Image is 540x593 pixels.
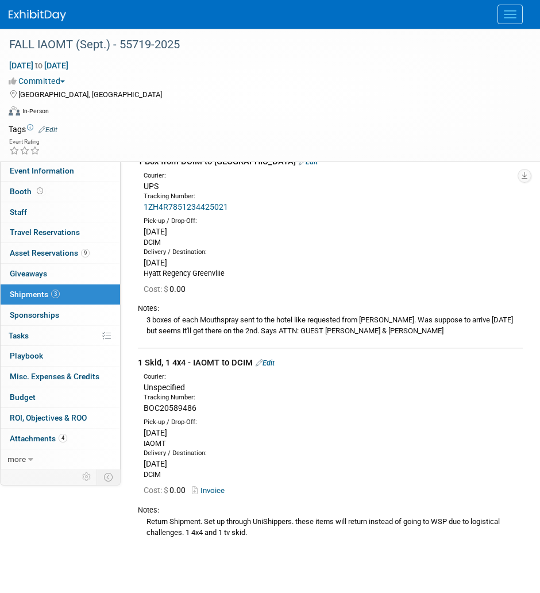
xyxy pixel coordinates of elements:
[1,222,120,242] a: Travel Reservations
[256,359,275,367] a: Edit
[144,449,523,458] div: Delivery / Destination:
[33,61,44,70] span: to
[144,403,196,413] span: BOC20589486
[1,449,120,469] a: more
[138,515,523,538] div: Return Shipment. Set up through UniShippers. these items will return instead of going to WSP due ...
[144,248,523,257] div: Delivery / Destination:
[138,156,523,168] div: 1 Box from DCIM to [GEOGRAPHIC_DATA]
[144,427,523,438] div: [DATE]
[144,418,523,427] div: Pick-up / Drop-Off:
[144,217,523,226] div: Pick-up / Drop-Off:
[144,382,523,393] div: Unspecified
[144,284,190,294] span: 0.00
[10,166,74,175] span: Event Information
[10,434,67,443] span: Attachments
[9,10,66,21] img: ExhibitDay
[7,455,26,464] span: more
[144,171,523,180] div: Courier:
[1,202,120,222] a: Staff
[497,5,523,24] button: Menu
[144,393,523,402] div: Tracking Number:
[144,469,523,480] div: DCIM
[10,290,60,299] span: Shipments
[77,469,97,484] td: Personalize Event Tab Strip
[10,228,80,237] span: Travel Reservations
[1,264,120,284] a: Giveaways
[144,458,523,469] div: [DATE]
[97,469,121,484] td: Toggle Event Tabs
[299,157,318,166] a: Edit
[10,207,27,217] span: Staff
[10,351,43,360] span: Playbook
[144,486,169,495] span: Cost: $
[144,284,169,294] span: Cost: $
[10,269,47,278] span: Giveaways
[138,314,523,336] div: 3 boxes of each Mouthspray sent to the hotel like requested from [PERSON_NAME]. Was suppose to ar...
[1,408,120,428] a: ROI, Objectives & ROO
[144,226,523,237] div: [DATE]
[10,248,90,257] span: Asset Reservations
[59,434,67,442] span: 4
[9,60,69,71] span: [DATE] [DATE]
[144,180,523,192] div: UPS
[192,486,229,495] a: Invoice
[1,243,120,263] a: Asset Reservations9
[9,139,40,145] div: Event Rating
[144,372,523,382] div: Courier:
[144,486,190,495] span: 0.00
[1,346,120,366] a: Playbook
[9,331,29,340] span: Tasks
[144,192,523,201] div: Tracking Number:
[144,202,228,211] a: 1ZH4R7851234425021
[1,367,120,387] a: Misc. Expenses & Credits
[1,429,120,449] a: Attachments4
[18,90,162,99] span: [GEOGRAPHIC_DATA], [GEOGRAPHIC_DATA]
[1,161,120,181] a: Event Information
[138,357,523,369] div: 1 Skid, 1 4x4 - IAOMT to DCIM
[1,182,120,202] a: Booth
[144,257,523,268] div: [DATE]
[144,438,523,449] div: IAOMT
[51,290,60,298] span: 3
[10,310,59,319] span: Sponsorships
[10,413,87,422] span: ROI, Objectives & ROO
[9,105,526,122] div: Event Format
[10,372,99,381] span: Misc. Expenses & Credits
[38,126,57,134] a: Edit
[1,387,120,407] a: Budget
[9,75,70,87] button: Committed
[34,187,45,195] span: Booth not reserved yet
[138,505,523,515] div: Notes:
[5,34,517,55] div: FALL IAOMT (Sept.) - 55719-2025
[22,107,49,115] div: In-Person
[144,237,523,248] div: DCIM
[10,392,36,402] span: Budget
[1,284,120,305] a: Shipments3
[81,249,90,257] span: 9
[9,124,57,135] td: Tags
[138,303,523,314] div: Notes:
[1,326,120,346] a: Tasks
[10,187,45,196] span: Booth
[1,305,120,325] a: Sponsorships
[9,106,20,115] img: Format-Inperson.png
[144,268,523,279] div: Hyatt Regency Greenville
